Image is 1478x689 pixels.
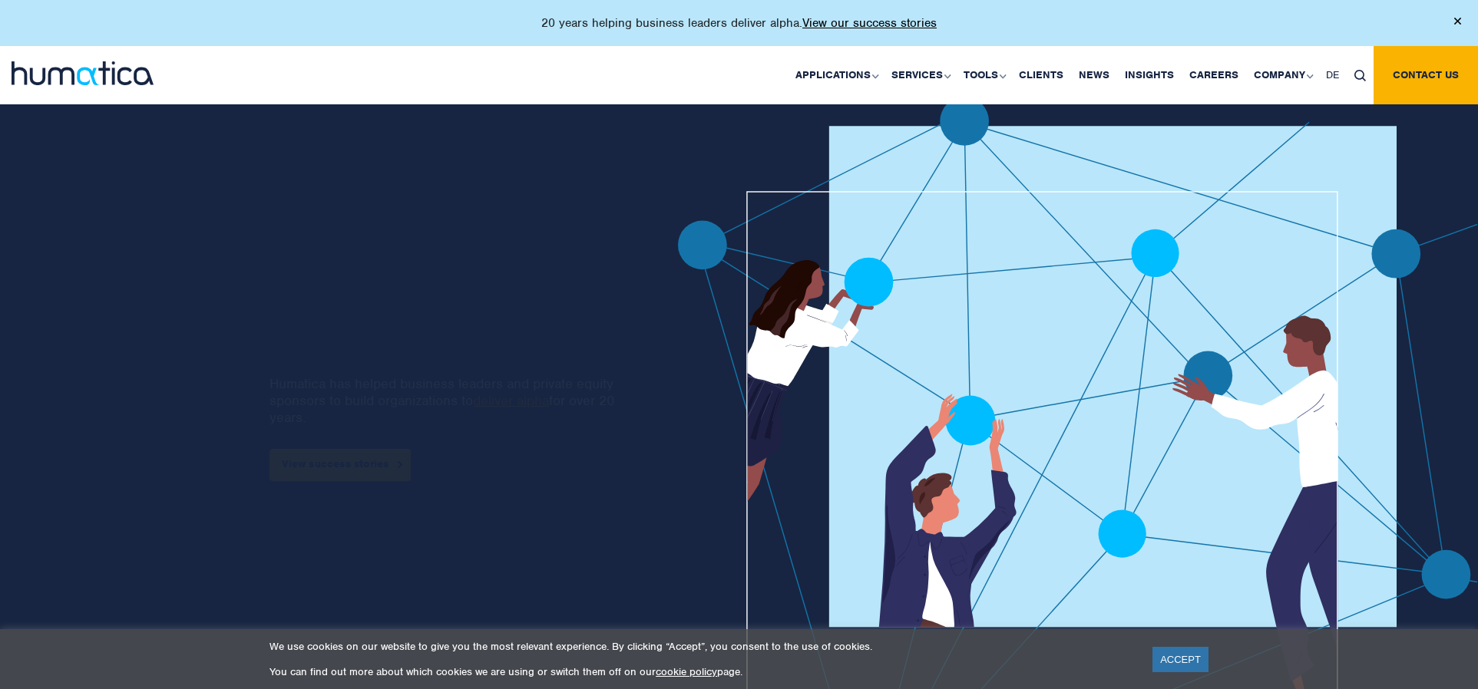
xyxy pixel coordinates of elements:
a: Contact us [1374,46,1478,104]
a: cookie policy [656,665,717,678]
img: search_icon [1354,70,1366,81]
a: News [1071,46,1117,104]
a: Clients [1011,46,1071,104]
p: 20 years helping business leaders deliver alpha. [541,15,937,31]
a: deliver alpha [474,392,550,409]
p: You can find out more about which cookies we are using or switch them off on our page. [269,665,1133,678]
a: Services [884,46,956,104]
img: arrowicon [398,461,403,468]
a: Applications [788,46,884,104]
a: Careers [1182,46,1246,104]
span: DE [1326,68,1339,81]
p: We use cookies on our website to give you the most relevant experience. By clicking “Accept”, you... [269,640,1133,653]
a: View success stories [270,449,412,481]
a: DE [1318,46,1347,104]
a: ACCEPT [1152,647,1209,672]
a: Insights [1117,46,1182,104]
img: logo [12,61,154,85]
a: Tools [956,46,1011,104]
p: Humatica has helped business leaders and private equity sponsors to build organizations to for ov... [270,375,630,426]
a: Company [1246,46,1318,104]
a: View our success stories [802,15,937,31]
